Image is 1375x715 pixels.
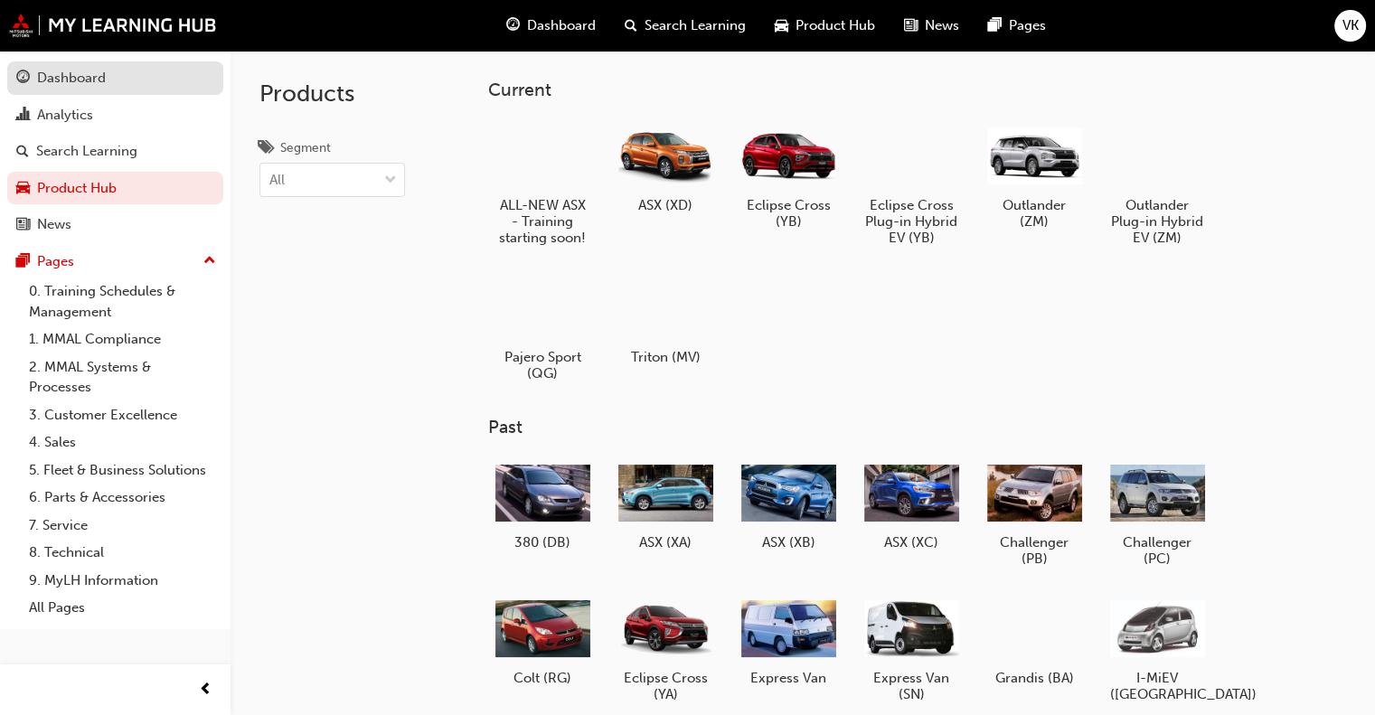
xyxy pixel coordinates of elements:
[734,453,843,558] a: ASX (XB)
[384,169,397,193] span: down-icon
[7,245,223,278] button: Pages
[857,115,965,252] a: Eclipse Cross Plug-in Hybrid EV (YB)
[488,115,597,252] a: ALL-NEW ASX - Training starting soon!
[495,534,590,550] h5: 380 (DB)
[741,670,836,686] h5: Express Van
[734,588,843,693] a: Express Van
[16,108,30,124] span: chart-icon
[7,208,223,241] a: News
[7,99,223,132] a: Analytics
[1110,197,1205,246] h5: Outlander Plug-in Hybrid EV (ZM)
[495,349,590,381] h5: Pajero Sport (QG)
[488,417,1346,437] h3: Past
[488,267,597,388] a: Pajero Sport (QG)
[36,141,137,162] div: Search Learning
[22,325,223,353] a: 1. MMAL Compliance
[890,7,974,44] a: news-iconNews
[611,588,720,710] a: Eclipse Cross (YA)
[22,401,223,429] a: 3. Customer Excellence
[37,214,71,235] div: News
[7,172,223,205] a: Product Hub
[506,14,520,37] span: guage-icon
[611,453,720,558] a: ASX (XA)
[37,68,106,89] div: Dashboard
[16,144,29,160] span: search-icon
[7,135,223,168] a: Search Learning
[775,14,788,37] span: car-icon
[611,115,720,220] a: ASX (XD)
[734,115,843,236] a: Eclipse Cross (YB)
[22,539,223,567] a: 8. Technical
[864,197,959,246] h5: Eclipse Cross Plug-in Hybrid EV (YB)
[495,197,590,246] h5: ALL-NEW ASX - Training starting soon!
[22,567,223,595] a: 9. MyLH Information
[488,453,597,558] a: 380 (DB)
[618,534,713,550] h5: ASX (XA)
[741,534,836,550] h5: ASX (XB)
[22,428,223,456] a: 4. Sales
[987,670,1082,686] h5: Grandis (BA)
[22,512,223,540] a: 7. Service
[203,249,216,273] span: up-icon
[625,14,637,37] span: search-icon
[610,7,760,44] a: search-iconSearch Learning
[1342,15,1359,36] span: VK
[980,115,1088,236] a: Outlander (ZM)
[16,181,30,197] span: car-icon
[1110,670,1205,702] h5: I-MiEV ([GEOGRAPHIC_DATA])
[1334,10,1366,42] button: VK
[980,588,1088,693] a: Grandis (BA)
[22,484,223,512] a: 6. Parts & Accessories
[199,679,212,701] span: prev-icon
[974,7,1060,44] a: pages-iconPages
[7,61,223,95] a: Dashboard
[22,278,223,325] a: 0. Training Schedules & Management
[1103,115,1211,252] a: Outlander Plug-in Hybrid EV (ZM)
[16,71,30,87] span: guage-icon
[1009,15,1046,36] span: Pages
[259,80,405,108] h2: Products
[527,15,596,36] span: Dashboard
[760,7,890,44] a: car-iconProduct Hub
[980,453,1088,574] a: Challenger (PB)
[22,456,223,485] a: 5. Fleet & Business Solutions
[645,15,746,36] span: Search Learning
[987,197,1082,230] h5: Outlander (ZM)
[492,7,610,44] a: guage-iconDashboard
[1103,453,1211,574] a: Challenger (PC)
[925,15,959,36] span: News
[495,670,590,686] h5: Colt (RG)
[864,534,959,550] h5: ASX (XC)
[37,251,74,272] div: Pages
[611,267,720,372] a: Triton (MV)
[22,594,223,622] a: All Pages
[7,58,223,245] button: DashboardAnalyticsSearch LearningProduct HubNews
[1103,588,1211,710] a: I-MiEV ([GEOGRAPHIC_DATA])
[618,670,713,702] h5: Eclipse Cross (YA)
[37,105,93,126] div: Analytics
[864,670,959,702] h5: Express Van (SN)
[987,534,1082,567] h5: Challenger (PB)
[857,588,965,710] a: Express Van (SN)
[22,353,223,401] a: 2. MMAL Systems & Processes
[904,14,918,37] span: news-icon
[618,349,713,365] h5: Triton (MV)
[488,588,597,693] a: Colt (RG)
[988,14,1002,37] span: pages-icon
[857,453,965,558] a: ASX (XC)
[741,197,836,230] h5: Eclipse Cross (YB)
[259,141,273,157] span: tags-icon
[488,80,1346,100] h3: Current
[16,217,30,233] span: news-icon
[280,139,331,157] div: Segment
[269,170,285,191] div: All
[16,254,30,270] span: pages-icon
[1110,534,1205,567] h5: Challenger (PC)
[796,15,875,36] span: Product Hub
[618,197,713,213] h5: ASX (XD)
[9,14,217,37] img: mmal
